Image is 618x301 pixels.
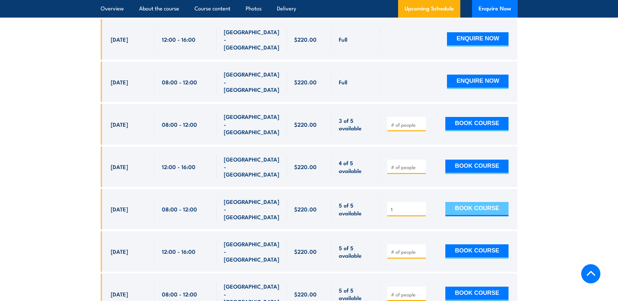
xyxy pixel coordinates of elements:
[224,113,280,136] span: [GEOGRAPHIC_DATA] - [GEOGRAPHIC_DATA]
[391,291,424,298] input: # of people
[294,205,317,213] span: $220.00
[162,163,195,170] span: 12:00 - 16:00
[339,244,373,259] span: 5 of 5 available
[111,163,128,170] span: [DATE]
[339,159,373,174] span: 4 of 5 available
[294,290,317,298] span: $220.00
[111,78,128,86] span: [DATE]
[224,70,280,93] span: [GEOGRAPHIC_DATA] - [GEOGRAPHIC_DATA]
[294,78,317,86] span: $220.00
[294,121,317,128] span: $220.00
[445,202,509,216] button: BOOK COURSE
[391,249,424,255] input: # of people
[162,290,197,298] span: 08:00 - 12:00
[294,163,317,170] span: $220.00
[224,240,280,263] span: [GEOGRAPHIC_DATA] - [GEOGRAPHIC_DATA]
[447,32,509,47] button: ENQUIRE NOW
[111,205,128,213] span: [DATE]
[162,248,195,255] span: 12:00 - 16:00
[445,117,509,131] button: BOOK COURSE
[391,206,424,213] input: # of people
[339,36,347,43] span: Full
[339,78,347,86] span: Full
[447,75,509,89] button: ENQUIRE NOW
[111,36,128,43] span: [DATE]
[224,198,280,221] span: [GEOGRAPHIC_DATA] - [GEOGRAPHIC_DATA]
[339,117,373,132] span: 3 of 5 available
[391,122,424,128] input: # of people
[162,36,195,43] span: 12:00 - 16:00
[162,121,197,128] span: 08:00 - 12:00
[445,287,509,301] button: BOOK COURSE
[445,244,509,259] button: BOOK COURSE
[294,248,317,255] span: $220.00
[224,28,280,51] span: [GEOGRAPHIC_DATA] - [GEOGRAPHIC_DATA]
[339,201,373,217] span: 5 of 5 available
[391,164,424,170] input: # of people
[162,78,197,86] span: 08:00 - 12:00
[294,36,317,43] span: $220.00
[111,121,128,128] span: [DATE]
[224,155,280,178] span: [GEOGRAPHIC_DATA] - [GEOGRAPHIC_DATA]
[111,290,128,298] span: [DATE]
[111,248,128,255] span: [DATE]
[445,160,509,174] button: BOOK COURSE
[162,205,197,213] span: 08:00 - 12:00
